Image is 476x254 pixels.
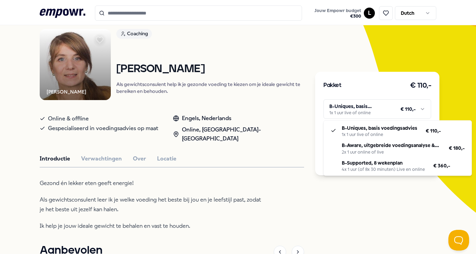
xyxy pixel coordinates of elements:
[342,159,425,166] p: B-Supported, 8 wekenplan
[342,141,440,149] p: B-Aware, uitgebreide voedingsanalyse & voedingsadvies
[449,144,465,152] span: € 180,-
[433,162,450,169] span: € 360,-
[342,167,425,172] div: 4x 1 uur (of 8x 30 minuten) Live en online
[426,127,441,135] span: € 110,-
[342,124,417,132] p: B-Uniques, basis voedingsadvies
[342,149,440,155] div: 2x 1 uur online of live
[342,132,417,137] div: 1x 1 uur live of online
